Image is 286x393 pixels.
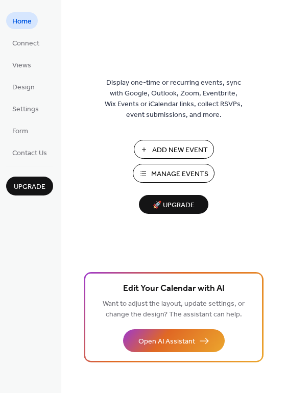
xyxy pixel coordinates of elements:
[6,78,41,95] a: Design
[12,16,32,27] span: Home
[12,104,39,115] span: Settings
[105,78,243,120] span: Display one-time or recurring events, sync with Google, Outlook, Zoom, Eventbrite, Wix Events or ...
[138,336,195,347] span: Open AI Assistant
[6,34,45,51] a: Connect
[145,199,202,212] span: 🚀 Upgrade
[14,182,45,192] span: Upgrade
[152,145,208,156] span: Add New Event
[103,297,245,322] span: Want to adjust the layout, update settings, or change the design? The assistant can help.
[12,82,35,93] span: Design
[6,144,53,161] a: Contact Us
[133,164,214,183] button: Manage Events
[151,169,208,180] span: Manage Events
[139,195,208,214] button: 🚀 Upgrade
[134,140,214,159] button: Add New Event
[6,122,34,139] a: Form
[6,12,38,29] a: Home
[12,60,31,71] span: Views
[6,100,45,117] a: Settings
[12,148,47,159] span: Contact Us
[123,282,225,296] span: Edit Your Calendar with AI
[12,38,39,49] span: Connect
[6,56,37,73] a: Views
[6,177,53,195] button: Upgrade
[12,126,28,137] span: Form
[123,329,225,352] button: Open AI Assistant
